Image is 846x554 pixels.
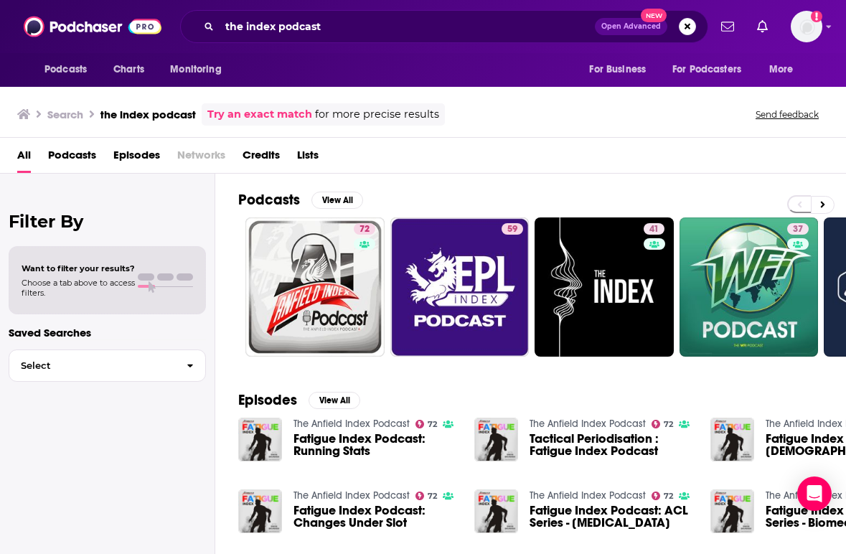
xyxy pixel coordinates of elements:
span: Select [9,361,175,370]
img: Fatigue Index Podcast: ACL Series - Podiatry [474,489,518,533]
a: Lists [297,144,319,173]
a: The Anfield Index Podcast [530,489,646,502]
span: for more precise results [315,106,439,123]
a: 59 [502,223,523,235]
span: Choose a tab above to access filters. [22,278,135,298]
span: 59 [507,222,517,237]
a: The Anfield Index Podcast [530,418,646,430]
a: Episodes [113,144,160,173]
span: 72 [664,493,673,499]
a: 37 [680,217,819,357]
span: Open Advanced [601,23,661,30]
a: EpisodesView All [238,391,360,409]
button: open menu [759,56,812,83]
span: Fatigue Index Podcast: ACL Series - [MEDICAL_DATA] [530,504,693,529]
button: Open AdvancedNew [595,18,667,35]
h3: Search [47,108,83,121]
span: 72 [428,421,437,428]
span: Logged in as HughE [791,11,822,42]
button: open menu [34,56,105,83]
img: Fatigue Index Podcast: Female Athletic Development [710,418,754,461]
button: View All [311,192,363,209]
span: New [641,9,667,22]
div: Open Intercom Messenger [797,476,832,511]
a: Show notifications dropdown [715,14,740,39]
a: All [17,144,31,173]
a: Fatigue Index Podcast: ACL Series - Podiatry [530,504,693,529]
a: Podcasts [48,144,96,173]
span: Want to filter your results? [22,263,135,273]
a: Tactical Periodisation : Fatigue Index Podcast [530,433,693,457]
svg: Add a profile image [811,11,822,22]
a: 41 [644,223,664,235]
span: Podcasts [44,60,87,80]
span: 72 [428,493,437,499]
span: 41 [649,222,659,237]
a: The Anfield Index Podcast [293,489,410,502]
input: Search podcasts, credits, & more... [220,15,595,38]
a: Credits [243,144,280,173]
span: For Podcasters [672,60,741,80]
button: Select [9,349,206,382]
div: Search podcasts, credits, & more... [180,10,708,43]
a: 41 [535,217,674,357]
a: 37 [787,223,809,235]
button: open menu [663,56,762,83]
img: Podchaser - Follow, Share and Rate Podcasts [24,13,161,40]
span: Networks [177,144,225,173]
a: Show notifications dropdown [751,14,774,39]
span: More [769,60,794,80]
a: Fatigue Index Podcast: Changes Under Slot [293,504,457,529]
button: Send feedback [751,108,823,121]
img: Fatigue Index Podcast: Changes Under Slot [238,489,282,533]
a: 72 [415,420,438,428]
a: 72 [415,492,438,500]
h2: Filter By [9,211,206,232]
p: Saved Searches [9,326,206,339]
a: PodcastsView All [238,191,363,209]
a: 72 [652,420,674,428]
a: 72 [354,223,375,235]
span: Monitoring [170,60,221,80]
span: 72 [359,222,370,237]
a: The Anfield Index Podcast [293,418,410,430]
img: User Profile [791,11,822,42]
a: Charts [104,56,153,83]
h2: Episodes [238,391,297,409]
span: For Business [589,60,646,80]
h2: Podcasts [238,191,300,209]
img: Fatigue Index Podcast: Running Stats [238,418,282,461]
button: open menu [160,56,240,83]
img: Tactical Periodisation : Fatigue Index Podcast [474,418,518,461]
a: Try an exact match [207,106,312,123]
img: Fatigue Index Podcast: ACL Series - Biomechanics [710,489,754,533]
a: 59 [390,217,530,357]
h3: the index podcast [100,108,196,121]
span: Charts [113,60,144,80]
a: 72 [245,217,385,357]
button: View All [309,392,360,409]
a: 72 [652,492,674,500]
button: Show profile menu [791,11,822,42]
button: open menu [579,56,664,83]
span: 72 [664,421,673,428]
span: 37 [793,222,803,237]
a: Fatigue Index Podcast: Running Stats [293,433,457,457]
